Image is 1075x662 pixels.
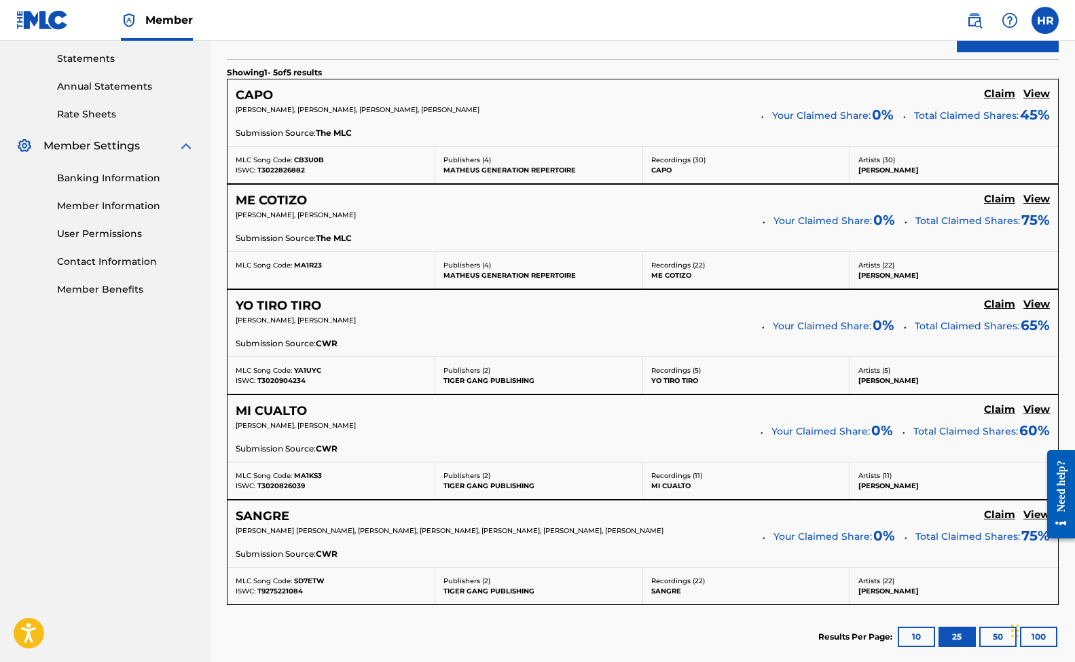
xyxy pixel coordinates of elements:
[257,587,303,595] span: T9275221084
[257,376,306,385] span: T3020904234
[443,270,634,280] p: MATHEUS GENERATION REPERTOIRE
[57,52,194,66] a: Statements
[651,576,842,586] p: Recordings ( 22 )
[294,261,322,270] span: MA1R23
[57,255,194,269] a: Contact Information
[915,215,1020,227] span: Total Claimed Shares:
[236,232,316,244] span: Submission Source:
[294,576,325,585] span: SD7ETW
[1002,12,1018,29] img: help
[979,627,1017,647] button: 50
[294,366,321,375] span: YA1UYC
[1023,193,1050,208] a: View
[651,586,842,596] p: SANGRE
[915,530,1020,543] span: Total Claimed Shares:
[236,376,255,385] span: ISWC:
[57,282,194,297] a: Member Benefits
[818,631,896,643] p: Results Per Page:
[898,627,935,647] button: 10
[236,298,321,314] h5: YO TIRO TIRO
[57,171,194,185] a: Banking Information
[858,260,1050,270] p: Artists ( 22 )
[858,471,1050,481] p: Artists ( 11 )
[1032,7,1059,34] div: User Menu
[236,548,316,560] span: Submission Source:
[771,424,870,439] span: Your Claimed Share:
[651,481,842,491] p: MI CUALTO
[145,12,193,28] span: Member
[443,260,634,270] p: Publishers ( 4 )
[1023,298,1050,313] a: View
[1021,315,1050,335] span: 65 %
[236,509,289,524] h5: SANGRE
[236,316,356,325] span: [PERSON_NAME], [PERSON_NAME]
[443,155,634,165] p: Publishers ( 4 )
[872,105,894,125] span: 0 %
[858,155,1050,165] p: Artists ( 30 )
[651,155,842,165] p: Recordings ( 30 )
[236,421,356,430] span: [PERSON_NAME], [PERSON_NAME]
[1023,193,1050,206] h5: View
[236,587,255,595] span: ISWC:
[651,260,842,270] p: Recordings ( 22 )
[873,210,895,230] span: 0 %
[1020,105,1050,125] span: 45 %
[858,270,1050,280] p: [PERSON_NAME]
[984,193,1015,206] h5: Claim
[651,165,842,175] p: CAPO
[236,155,292,164] span: MLC Song Code:
[16,138,33,154] img: Member Settings
[316,127,352,139] span: The MLC
[858,586,1050,596] p: [PERSON_NAME]
[236,443,316,455] span: Submission Source:
[257,481,305,490] span: T3020826039
[443,586,634,596] p: TIGER GANG PUBLISHING
[1023,298,1050,311] h5: View
[871,420,893,441] span: 0 %
[236,261,292,270] span: MLC Song Code:
[316,548,338,560] span: CWR
[57,107,194,122] a: Rate Sheets
[984,88,1015,100] h5: Claim
[1007,597,1075,662] iframe: Chat Widget
[873,526,895,546] span: 0 %
[773,319,871,333] span: Your Claimed Share:
[316,443,338,455] span: CWR
[121,12,137,29] img: Top Rightsholder
[236,366,292,375] span: MLC Song Code:
[236,193,307,208] h5: ME COTIZO
[915,320,1019,332] span: Total Claimed Shares:
[294,471,322,480] span: MA1KS3
[1023,403,1050,416] h5: View
[1023,509,1050,523] a: View
[773,530,872,544] span: Your Claimed Share:
[236,127,316,139] span: Submission Source:
[1011,610,1019,651] div: Drag
[858,375,1050,386] p: [PERSON_NAME]
[227,67,322,79] p: Showing 1 - 5 of 5 results
[443,471,634,481] p: Publishers ( 2 )
[43,138,140,154] span: Member Settings
[966,12,983,29] img: search
[316,337,338,350] span: CWR
[443,165,634,175] p: MATHEUS GENERATION REPERTOIRE
[178,138,194,154] img: expand
[316,232,352,244] span: The MLC
[16,10,69,30] img: MLC Logo
[236,576,292,585] span: MLC Song Code:
[1023,88,1050,103] a: View
[1037,437,1075,553] iframe: Resource Center
[236,105,479,114] span: [PERSON_NAME], [PERSON_NAME], [PERSON_NAME], [PERSON_NAME]
[651,375,842,386] p: YO TIRO TIRO
[443,481,634,491] p: TIGER GANG PUBLISHING
[858,165,1050,175] p: [PERSON_NAME]
[294,155,324,164] span: CB3U0B
[651,365,842,375] p: Recordings ( 5 )
[443,576,634,586] p: Publishers ( 2 )
[772,109,871,123] span: Your Claimed Share:
[257,166,305,174] span: T3022826882
[651,471,842,481] p: Recordings ( 11 )
[236,166,255,174] span: ISWC:
[236,481,255,490] span: ISWC:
